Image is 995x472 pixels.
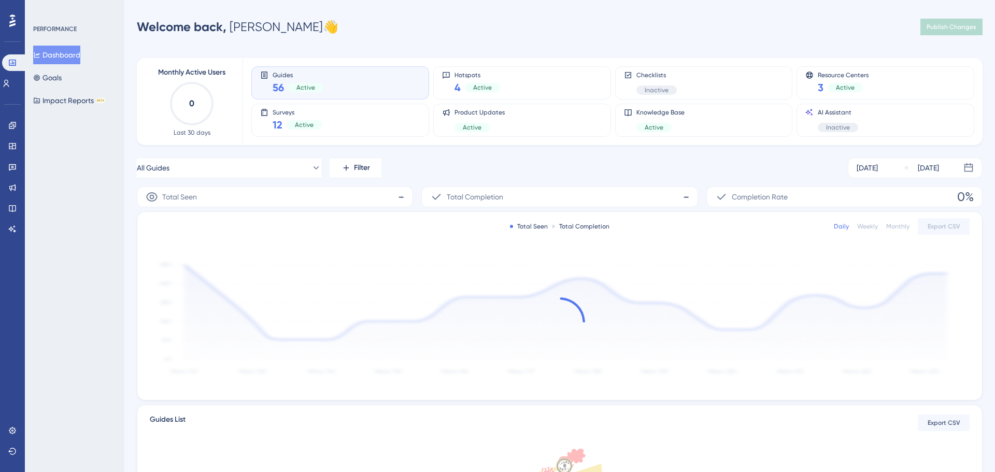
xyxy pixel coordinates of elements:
[150,413,186,432] span: Guides List
[137,162,169,174] span: All Guides
[354,162,370,174] span: Filter
[918,218,970,235] button: Export CSV
[928,222,960,231] span: Export CSV
[33,46,80,64] button: Dashboard
[273,80,284,95] span: 56
[330,158,381,178] button: Filter
[137,158,321,178] button: All Guides
[463,123,481,132] span: Active
[447,191,503,203] span: Total Completion
[836,83,855,92] span: Active
[857,162,878,174] div: [DATE]
[162,191,197,203] span: Total Seen
[296,83,315,92] span: Active
[683,189,689,205] span: -
[636,71,677,79] span: Checklists
[473,83,492,92] span: Active
[645,123,663,132] span: Active
[732,191,788,203] span: Completion Rate
[636,108,685,117] span: Knowledge Base
[927,23,976,31] span: Publish Changes
[174,128,210,137] span: Last 30 days
[273,71,323,78] span: Guides
[857,222,878,231] div: Weekly
[454,80,461,95] span: 4
[886,222,909,231] div: Monthly
[33,25,77,33] div: PERFORMANCE
[818,71,869,78] span: Resource Centers
[137,19,338,35] div: [PERSON_NAME] 👋
[33,68,62,87] button: Goals
[552,222,609,231] div: Total Completion
[189,98,194,108] text: 0
[920,19,983,35] button: Publish Changes
[137,19,226,34] span: Welcome back,
[398,189,404,205] span: -
[96,98,105,103] div: BETA
[918,414,970,431] button: Export CSV
[510,222,548,231] div: Total Seen
[834,222,849,231] div: Daily
[957,189,974,205] span: 0%
[645,86,669,94] span: Inactive
[818,80,823,95] span: 3
[273,118,282,132] span: 12
[33,91,105,110] button: Impact ReportsBETA
[918,162,939,174] div: [DATE]
[454,71,500,78] span: Hotspots
[826,123,850,132] span: Inactive
[273,108,322,116] span: Surveys
[454,108,505,117] span: Product Updates
[928,419,960,427] span: Export CSV
[158,66,225,79] span: Monthly Active Users
[295,121,314,129] span: Active
[818,108,858,117] span: AI Assistant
